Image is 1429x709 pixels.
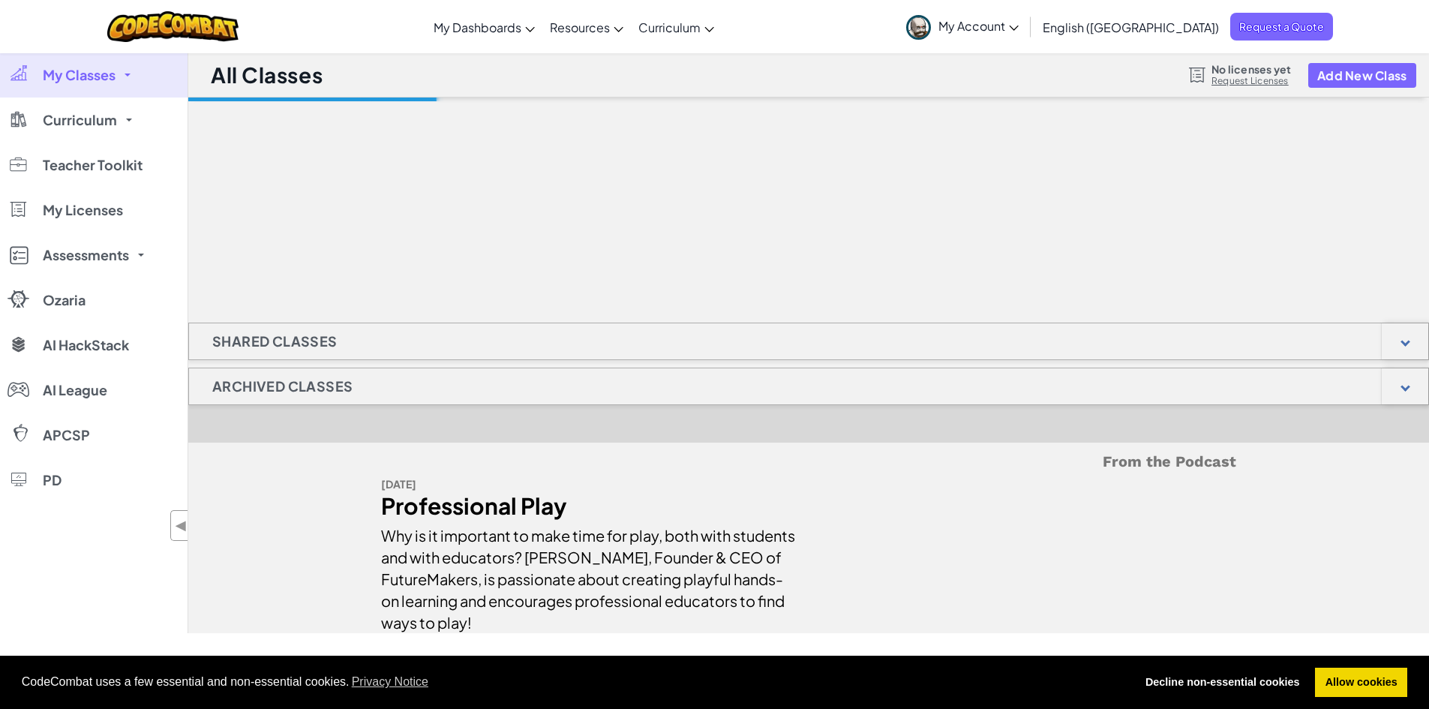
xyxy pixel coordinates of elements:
[1211,75,1291,87] a: Request Licenses
[43,338,129,352] span: AI HackStack
[550,20,610,35] span: Resources
[43,113,117,127] span: Curriculum
[381,495,797,517] div: Professional Play
[1043,20,1219,35] span: English ([GEOGRAPHIC_DATA])
[43,248,129,262] span: Assessments
[906,15,931,40] img: avatar
[43,158,143,172] span: Teacher Toolkit
[1315,668,1407,698] a: allow cookies
[381,473,797,495] div: [DATE]
[43,293,86,307] span: Ozaria
[211,61,323,89] h1: All Classes
[107,11,239,42] img: CodeCombat logo
[43,383,107,397] span: AI League
[638,20,701,35] span: Curriculum
[938,18,1019,34] span: My Account
[1135,668,1310,698] a: deny cookies
[434,20,521,35] span: My Dashboards
[22,671,1124,693] span: CodeCombat uses a few essential and non-essential cookies.
[189,368,376,405] h1: Archived Classes
[175,515,188,536] span: ◀
[43,68,116,82] span: My Classes
[189,323,361,360] h1: Shared Classes
[1230,13,1333,41] a: Request a Quote
[43,203,123,217] span: My Licenses
[1035,7,1226,47] a: English ([GEOGRAPHIC_DATA])
[426,7,542,47] a: My Dashboards
[1308,63,1416,88] button: Add New Class
[381,450,1236,473] h5: From the Podcast
[542,7,631,47] a: Resources
[381,517,797,633] div: Why is it important to make time for play, both with students and with educators? [PERSON_NAME], ...
[631,7,722,47] a: Curriculum
[899,3,1026,50] a: My Account
[1211,63,1291,75] span: No licenses yet
[350,671,431,693] a: learn more about cookies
